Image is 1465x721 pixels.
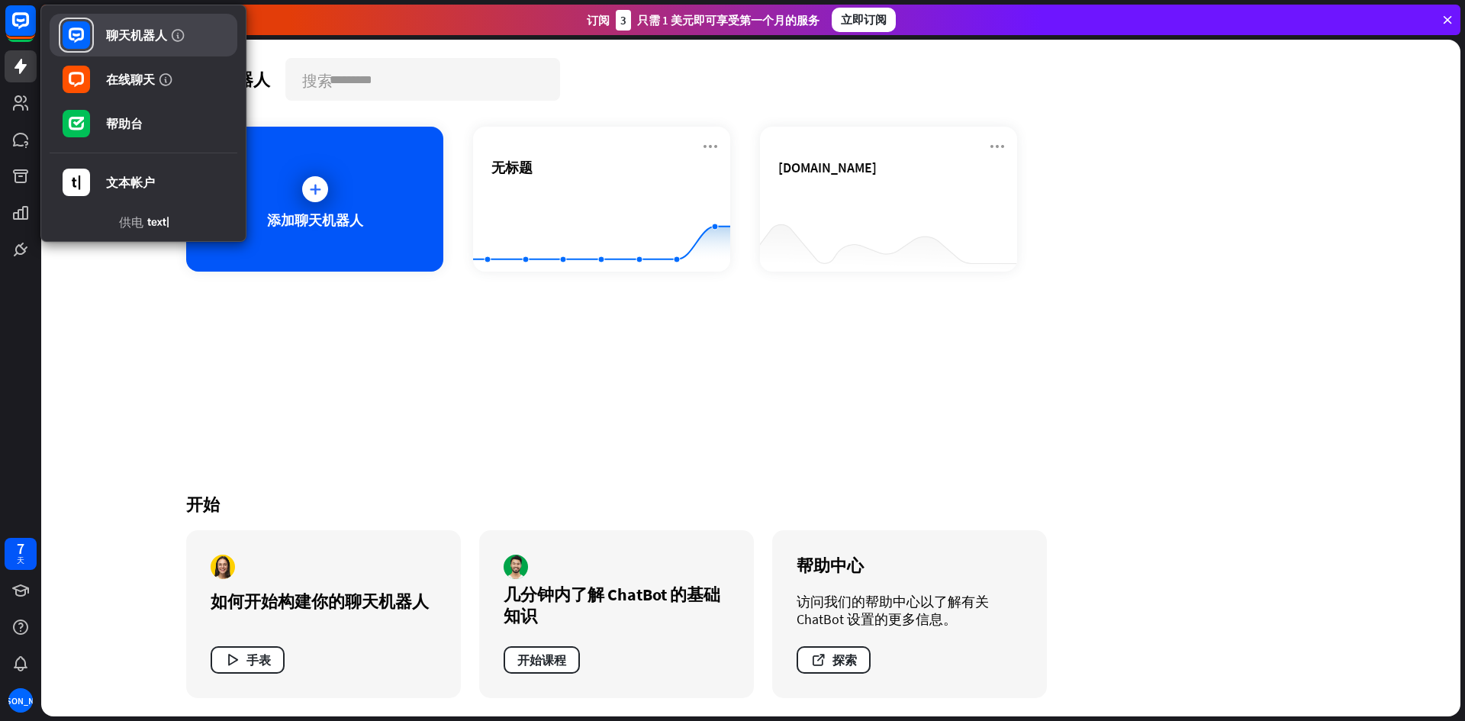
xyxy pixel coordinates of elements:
[211,555,235,579] img: 作者
[267,211,363,229] font: 添加聊天机器人
[797,555,864,576] font: 帮助中心
[504,584,720,626] font: 几分钟内了解 ChatBot 的基础知识
[246,652,271,668] font: 手表
[12,6,58,52] button: 打开 LiveChat 聊天小部件
[504,555,528,579] img: 作者
[211,646,285,674] button: 手表
[841,12,887,27] font: 立即订阅
[5,538,37,570] a: 7 天
[797,646,871,674] button: 探索
[797,593,989,628] font: 访问我们的帮助中心以了解有关 ChatBot 设置的更多信息。
[186,494,220,515] font: 开始
[211,591,429,612] font: 如何开始构建你的聊天机器人
[832,652,857,668] font: 探索
[778,159,877,176] font: [DOMAIN_NAME]
[17,539,24,558] font: 7
[778,159,877,176] span: wnsr918.com
[517,652,566,668] font: 开始课程
[620,13,626,27] font: 3
[17,555,24,565] font: 天
[637,13,819,27] font: 只需 1 美元即可享受第一个月的服务
[491,159,533,176] span: 无标题
[504,646,580,674] button: 开始课程
[587,13,610,27] font: 订阅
